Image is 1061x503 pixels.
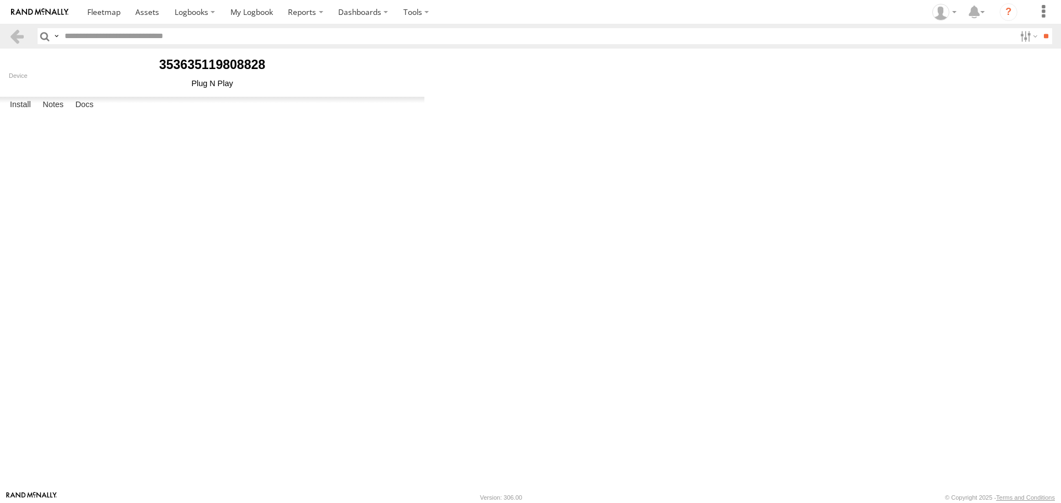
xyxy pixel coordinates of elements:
i: ? [1000,3,1017,21]
a: Back to previous Page [9,28,25,44]
label: Install [4,97,36,113]
div: Version: 306.00 [480,494,522,501]
label: Notes [37,97,69,113]
img: rand-logo.svg [11,8,69,16]
div: Warren Goodfield [928,4,960,20]
b: 353635119808828 [159,57,265,72]
a: Terms and Conditions [996,494,1055,501]
label: Search Query [52,28,61,44]
div: © Copyright 2025 - [945,494,1055,501]
label: Search Filter Options [1016,28,1039,44]
label: Docs [70,97,99,113]
div: Device [9,72,416,79]
a: Visit our Website [6,492,57,503]
div: Plug N Play [9,79,416,88]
